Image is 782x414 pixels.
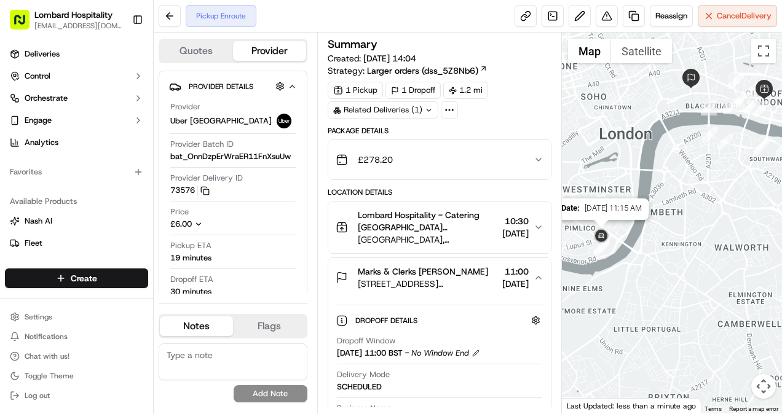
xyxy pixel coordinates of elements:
div: We're available if you need us! [55,129,169,139]
span: 10:30 [502,215,529,227]
span: [STREET_ADDRESS][PERSON_NAME] [358,278,498,290]
button: [EMAIL_ADDRESS][DOMAIN_NAME] [34,21,122,31]
a: Open this area in Google Maps (opens a new window) [565,397,606,413]
div: 5 [753,139,769,155]
button: Provider [233,41,306,61]
a: Analytics [5,133,148,152]
div: Favorites [5,162,148,182]
div: SCHEDULED [337,381,382,393]
button: Quotes [160,41,233,61]
div: Start new chat [55,117,202,129]
span: [DATE] 14:04 [363,53,416,64]
span: £6.00 [170,219,192,229]
div: Location Details [328,187,552,197]
div: Package Details [328,126,552,136]
a: Nash AI [10,216,143,227]
span: [DATE] [109,190,134,200]
button: Orchestrate [5,88,148,108]
span: Orchestrate [25,93,68,104]
button: Lombard Hospitality [34,9,113,21]
p: Welcome 👋 [12,49,224,68]
div: 19 minutes [170,252,211,264]
button: Reassign [650,5,693,27]
button: Notifications [5,328,148,345]
span: Date : [561,203,580,213]
span: Nash AI [25,216,52,227]
span: Delivery Mode [337,369,390,380]
span: [PERSON_NAME] [38,223,100,233]
span: Notifications [25,332,68,342]
img: Nash [12,12,37,36]
span: API Documentation [116,274,197,286]
span: Cancel Delivery [717,10,772,21]
img: 1736555255976-a54dd68f-1ca7-489b-9aae-adbdc363a1c4 [25,190,34,200]
span: [PERSON_NAME] [38,190,100,200]
span: No Window End [411,348,469,359]
span: Business Name [337,403,392,414]
span: [GEOGRAPHIC_DATA], [STREET_ADDRESS] [358,233,498,246]
button: Map camera controls [751,374,776,399]
span: Uber [GEOGRAPHIC_DATA] [170,115,272,127]
span: Engage [25,115,52,126]
a: Powered byPylon [87,303,149,313]
div: 30 minutes [170,286,211,297]
div: Last Updated: less than a minute ago [562,398,701,413]
span: Dropoff Window [337,335,395,346]
span: [DATE] 11:15 AM [585,203,642,213]
span: Fleet [25,238,42,249]
span: Provider [170,101,200,112]
a: 📗Knowledge Base [7,269,99,291]
input: Got a question? Start typing here... [32,79,221,92]
button: £278.20 [328,140,551,179]
img: Bea Lacdao [12,178,32,198]
button: Control [5,66,148,86]
a: Report a map error [729,405,778,412]
span: Price [170,206,189,217]
button: Marks & Clerks [PERSON_NAME][STREET_ADDRESS][PERSON_NAME]11:00[DATE] [328,258,551,297]
button: £6.00 [170,219,278,230]
button: Engage [5,111,148,130]
span: [DATE] [502,227,529,240]
h3: Summary [328,39,377,50]
button: See all [191,157,224,171]
button: Create [5,268,148,288]
span: Pylon [122,304,149,313]
span: • [102,190,106,200]
span: Provider Details [189,82,253,92]
div: 9 [723,98,739,114]
span: Provider Batch ID [170,139,234,150]
span: [DATE] [502,278,529,290]
button: Chat with us! [5,348,148,365]
button: Provider Details [169,76,297,96]
div: Related Deliveries (1) [328,101,438,119]
img: 8571987876998_91fb9ceb93ad5c398215_72.jpg [26,117,48,139]
span: Chat with us! [25,351,69,361]
span: £278.20 [358,154,393,166]
span: Settings [25,312,52,322]
button: 73576 [170,185,210,196]
span: Create [71,272,97,284]
div: 15 [754,101,770,117]
span: - [405,348,409,359]
button: Toggle Theme [5,367,148,385]
span: Dropoff Details [355,316,420,326]
div: 6 [717,134,733,150]
button: Fleet [5,233,148,253]
a: Terms (opens in new tab) [705,405,722,412]
span: Knowledge Base [25,274,94,286]
img: uber-new-logo.jpeg [277,114,291,128]
img: Google [565,397,606,413]
span: Analytics [25,137,58,148]
span: [DATE] [109,223,134,233]
a: Larger orders (dss_5Z8Nb6) [367,64,488,77]
div: 12 [728,73,744,89]
span: Lombard Hospitality - Catering [GEOGRAPHIC_DATA] Doluwegedara [358,209,498,233]
img: 1736555255976-a54dd68f-1ca7-489b-9aae-adbdc363a1c4 [12,117,34,139]
button: Notes [160,316,233,336]
div: 13 [731,93,747,109]
div: 1 Pickup [328,82,383,99]
div: Past conversations [12,159,82,169]
span: 11:00 [502,265,529,278]
a: Fleet [10,238,143,249]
